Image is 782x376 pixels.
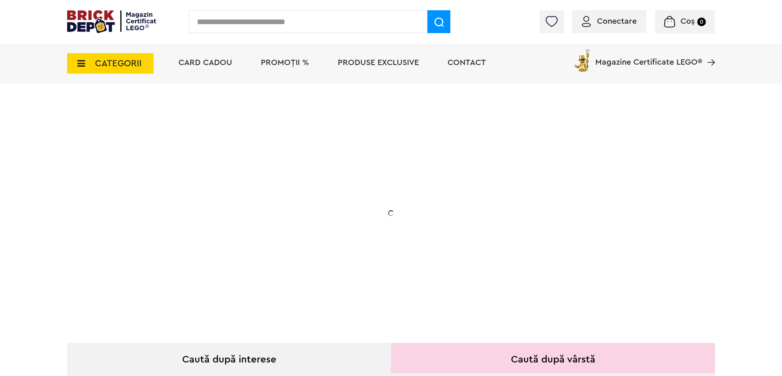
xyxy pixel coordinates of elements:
div: Caută după interese [67,343,391,374]
span: CATEGORII [95,59,142,68]
a: PROMOȚII % [261,59,309,67]
a: Contact [448,59,486,67]
span: Conectare [597,17,637,25]
span: Coș [680,17,695,25]
div: Caută după vârstă [391,343,715,374]
a: Card Cadou [179,59,232,67]
h1: Cadou VIP 40772 [125,165,289,194]
a: Conectare [582,17,637,25]
h2: Seria de sărbători: Fantomă luminoasă. Promoția este valabilă în perioada [DATE] - [DATE]. [125,203,289,237]
div: Află detalii [125,255,289,266]
span: Magazine Certificate LEGO® [595,47,702,66]
a: Magazine Certificate LEGO® [702,47,715,56]
a: Produse exclusive [338,59,419,67]
small: 0 [697,18,706,26]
